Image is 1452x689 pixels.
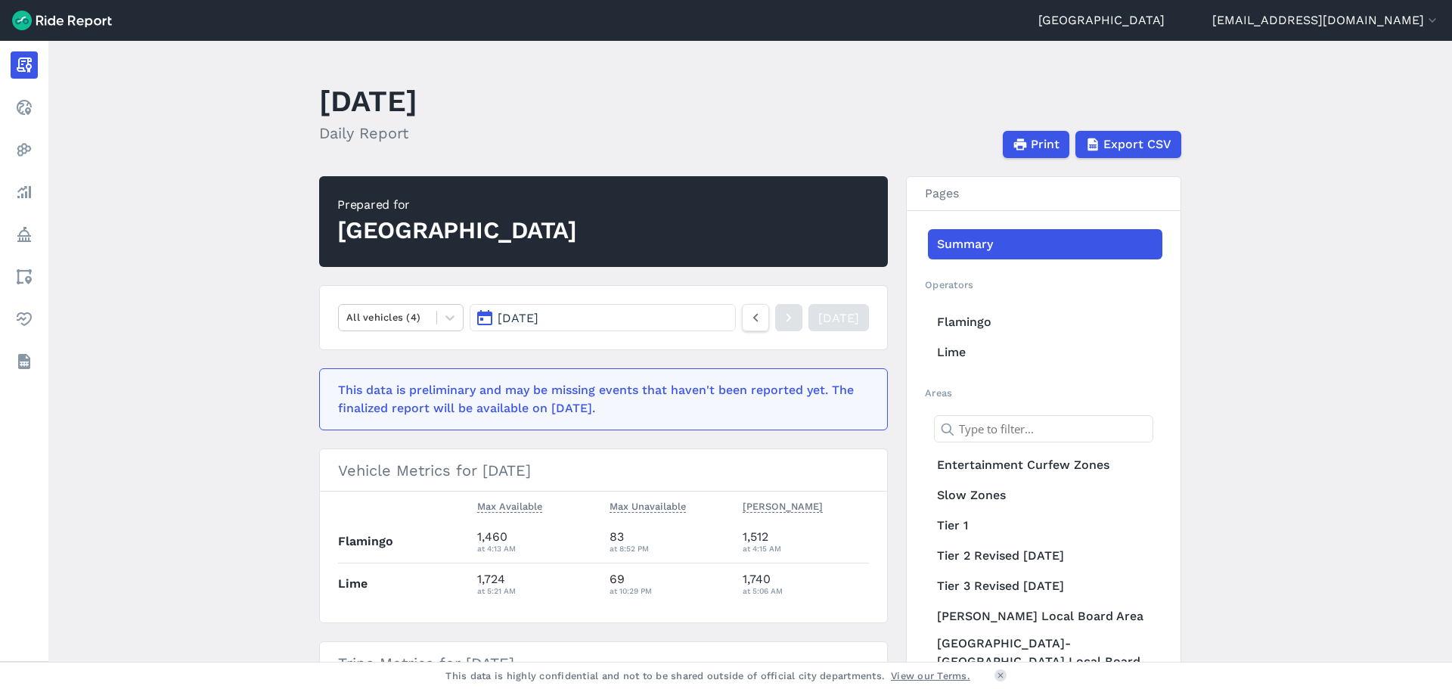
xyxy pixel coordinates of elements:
[338,381,860,417] div: This data is preliminary and may be missing events that haven't been reported yet. The finalized ...
[477,570,598,597] div: 1,724
[11,263,38,290] a: Areas
[337,196,577,214] div: Prepared for
[610,498,686,513] span: Max Unavailable
[477,498,542,516] button: Max Available
[610,570,731,597] div: 69
[928,601,1162,632] a: [PERSON_NAME] Local Board Area
[11,51,38,79] a: Report
[477,498,542,513] span: Max Available
[928,541,1162,571] a: Tier 2 Revised [DATE]
[928,571,1162,601] a: Tier 3 Revised [DATE]
[337,214,577,247] div: [GEOGRAPHIC_DATA]
[338,521,471,563] th: Flamingo
[11,178,38,206] a: Analyze
[1031,135,1060,154] span: Print
[743,528,870,555] div: 1,512
[11,136,38,163] a: Heatmaps
[319,80,417,122] h1: [DATE]
[1038,11,1165,29] a: [GEOGRAPHIC_DATA]
[1212,11,1440,29] button: [EMAIL_ADDRESS][DOMAIN_NAME]
[610,498,686,516] button: Max Unavailable
[610,542,731,555] div: at 8:52 PM
[1103,135,1171,154] span: Export CSV
[470,304,736,331] button: [DATE]
[12,11,112,30] img: Ride Report
[1003,131,1069,158] button: Print
[925,278,1162,292] h2: Operators
[319,122,417,144] h2: Daily Report
[928,511,1162,541] a: Tier 1
[928,337,1162,368] a: Lime
[11,221,38,248] a: Policy
[498,311,538,325] span: [DATE]
[907,177,1181,211] h3: Pages
[928,450,1162,480] a: Entertainment Curfew Zones
[743,542,870,555] div: at 4:15 AM
[320,449,887,492] h3: Vehicle Metrics for [DATE]
[610,584,731,597] div: at 10:29 PM
[11,94,38,121] a: Realtime
[925,386,1162,400] h2: Areas
[1075,131,1181,158] button: Export CSV
[477,542,598,555] div: at 4:13 AM
[743,570,870,597] div: 1,740
[477,584,598,597] div: at 5:21 AM
[320,642,887,684] h3: Trips Metrics for [DATE]
[338,563,471,604] th: Lime
[743,584,870,597] div: at 5:06 AM
[928,307,1162,337] a: Flamingo
[928,229,1162,259] a: Summary
[11,348,38,375] a: Datasets
[928,480,1162,511] a: Slow Zones
[743,498,823,513] span: [PERSON_NAME]
[891,669,970,683] a: View our Terms.
[743,498,823,516] button: [PERSON_NAME]
[477,528,598,555] div: 1,460
[934,415,1153,442] input: Type to filter...
[610,528,731,555] div: 83
[11,306,38,333] a: Health
[808,304,869,331] a: [DATE]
